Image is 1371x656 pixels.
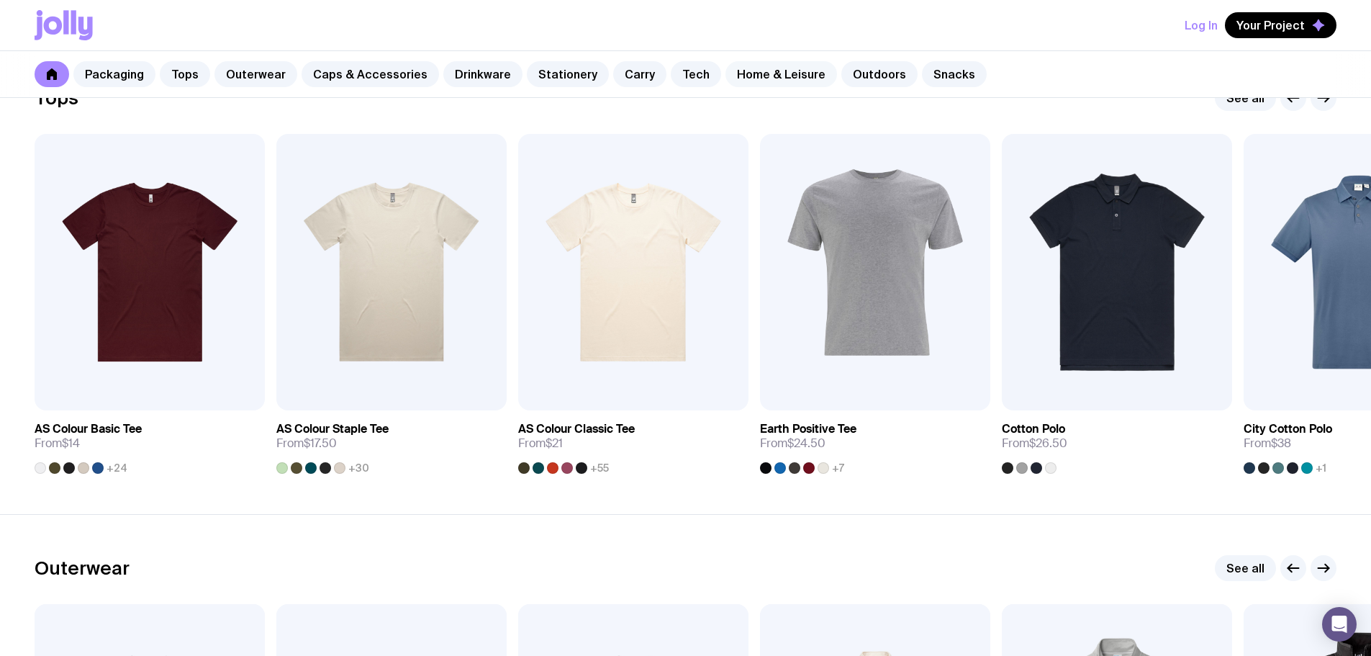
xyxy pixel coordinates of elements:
button: Log In [1185,12,1218,38]
a: Drinkware [443,61,522,87]
span: From [1244,436,1291,451]
a: AS Colour Basic TeeFrom$14+24 [35,410,265,474]
a: See all [1215,555,1276,581]
a: Snacks [922,61,987,87]
a: AS Colour Classic TeeFrom$21+55 [518,410,748,474]
span: +1 [1316,462,1326,474]
h2: Tops [35,87,78,109]
a: Packaging [73,61,155,87]
h2: Outerwear [35,557,130,579]
button: Your Project [1225,12,1336,38]
a: Earth Positive TeeFrom$24.50+7 [760,410,990,474]
span: From [1002,436,1067,451]
a: Tech [671,61,721,87]
a: Caps & Accessories [302,61,439,87]
h3: City Cotton Polo [1244,422,1332,436]
span: From [760,436,825,451]
span: Your Project [1236,18,1305,32]
span: $17.50 [304,436,337,451]
a: Cotton PoloFrom$26.50 [1002,410,1232,474]
span: $24.50 [787,436,825,451]
a: See all [1215,85,1276,111]
div: Open Intercom Messenger [1322,607,1357,642]
a: Outdoors [841,61,918,87]
a: Carry [613,61,666,87]
span: From [276,436,337,451]
span: +55 [590,462,609,474]
span: +30 [348,462,369,474]
h3: AS Colour Classic Tee [518,422,635,436]
a: AS Colour Staple TeeFrom$17.50+30 [276,410,507,474]
span: From [518,436,563,451]
a: Outerwear [214,61,297,87]
span: $21 [546,436,563,451]
span: $38 [1271,436,1291,451]
span: From [35,436,80,451]
h3: AS Colour Basic Tee [35,422,142,436]
a: Home & Leisure [725,61,837,87]
h3: AS Colour Staple Tee [276,422,389,436]
a: Tops [160,61,210,87]
span: +7 [832,462,844,474]
h3: Cotton Polo [1002,422,1065,436]
span: +24 [107,462,127,474]
a: Stationery [527,61,609,87]
span: $26.50 [1029,436,1067,451]
span: $14 [62,436,80,451]
h3: Earth Positive Tee [760,422,856,436]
